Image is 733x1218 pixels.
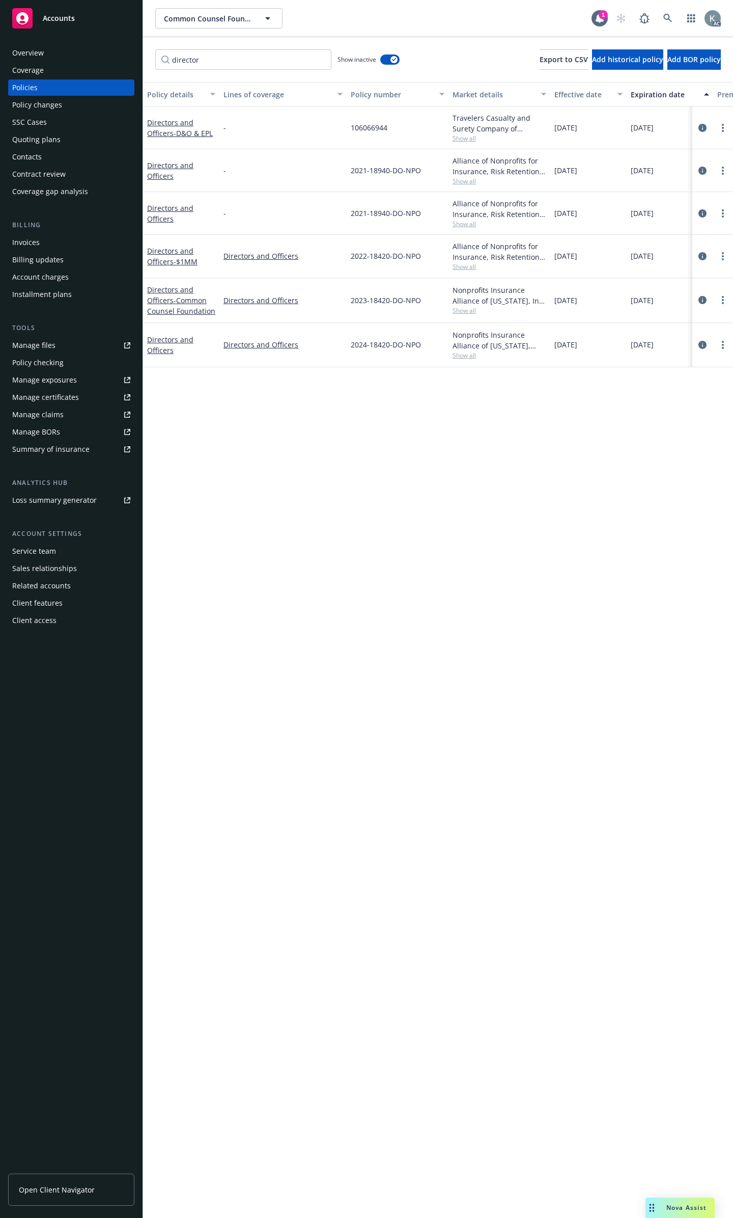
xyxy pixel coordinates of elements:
[631,122,654,133] span: [DATE]
[696,294,709,306] a: circleInformation
[147,295,215,316] span: - Common Counsel Foundation
[351,122,387,133] span: 106066944
[453,198,546,220] div: Alliance of Nonprofits for Insurance, Risk Retention Group, Inc., Nonprofits Insurance Alliance o...
[8,543,134,559] a: Service team
[554,165,577,176] span: [DATE]
[12,407,64,423] div: Manage claims
[8,252,134,268] a: Billing updates
[8,166,134,182] a: Contract review
[337,55,376,64] span: Show inactive
[696,250,709,262] a: circleInformation
[12,234,40,251] div: Invoices
[717,207,729,220] a: more
[627,82,713,106] button: Expiration date
[453,241,546,262] div: Alliance of Nonprofits for Insurance, Risk Retention Group, Inc., Nonprofits Insurance Alliance o...
[12,166,66,182] div: Contract review
[12,543,56,559] div: Service team
[174,257,198,266] span: - $1MM
[12,97,62,113] div: Policy changes
[347,82,448,106] button: Policy number
[8,149,134,165] a: Contacts
[717,122,729,134] a: more
[147,89,204,100] div: Policy details
[8,234,134,251] a: Invoices
[554,122,577,133] span: [DATE]
[448,82,550,106] button: Market details
[12,183,88,200] div: Coverage gap analysis
[611,8,631,29] a: Start snowing
[8,389,134,405] a: Manage certificates
[12,424,60,440] div: Manage BORs
[717,165,729,177] a: more
[351,165,421,176] span: 2021-18940-DO-NPO
[681,8,701,29] a: Switch app
[8,183,134,200] a: Coverage gap analysis
[696,165,709,177] a: circleInformation
[174,128,213,138] span: - D&O & EPL
[12,286,72,303] div: Installment plans
[8,114,134,130] a: SSC Cases
[631,251,654,261] span: [DATE]
[223,165,226,176] span: -
[453,285,546,306] div: Nonprofits Insurance Alliance of [US_STATE], Inc. (NIAC)
[550,82,627,106] button: Effective date
[645,1198,715,1218] button: Nova Assist
[453,351,546,360] span: Show all
[717,250,729,262] a: more
[453,155,546,177] div: Alliance of Nonprofits for Insurance, Risk Retention Group, Inc., Nonprofits Insurance Alliance o...
[634,8,655,29] a: Report a Bug
[8,595,134,611] a: Client features
[8,323,134,333] div: Tools
[592,49,663,70] button: Add historical policy
[155,8,283,29] button: Common Counsel Foundation
[12,114,47,130] div: SSC Cases
[147,160,193,181] a: Directors and Officers
[631,339,654,350] span: [DATE]
[8,97,134,113] a: Policy changes
[8,4,134,33] a: Accounts
[592,55,663,64] span: Add historical policy
[12,612,57,629] div: Client access
[8,372,134,388] a: Manage exposures
[143,82,219,106] button: Policy details
[219,82,347,106] button: Lines of coverage
[223,295,343,306] a: Directors and Officers
[658,8,678,29] a: Search
[631,208,654,219] span: [DATE]
[12,389,79,405] div: Manage certificates
[453,89,535,100] div: Market details
[12,355,64,371] div: Policy checking
[12,578,71,594] div: Related accounts
[351,295,421,306] span: 2023-18420-DO-NPO
[12,45,44,61] div: Overview
[12,131,61,148] div: Quoting plans
[8,62,134,78] a: Coverage
[164,13,252,24] span: Common Counsel Foundation
[8,441,134,457] a: Summary of insurance
[8,492,134,508] a: Loss summary generator
[147,246,198,266] a: Directors and Officers
[351,208,421,219] span: 2021-18940-DO-NPO
[631,165,654,176] span: [DATE]
[8,424,134,440] a: Manage BORs
[223,339,343,350] a: Directors and Officers
[12,595,63,611] div: Client features
[155,49,331,70] input: Filter by keyword...
[453,306,546,315] span: Show all
[12,79,38,96] div: Policies
[12,149,42,165] div: Contacts
[147,203,193,224] a: Directors and Officers
[8,578,134,594] a: Related accounts
[8,79,134,96] a: Policies
[351,339,421,350] span: 2024-18420-DO-NPO
[223,122,226,133] span: -
[554,339,577,350] span: [DATE]
[223,89,331,100] div: Lines of coverage
[453,134,546,143] span: Show all
[453,177,546,185] span: Show all
[8,407,134,423] a: Manage claims
[8,269,134,285] a: Account charges
[8,286,134,303] a: Installment plans
[631,295,654,306] span: [DATE]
